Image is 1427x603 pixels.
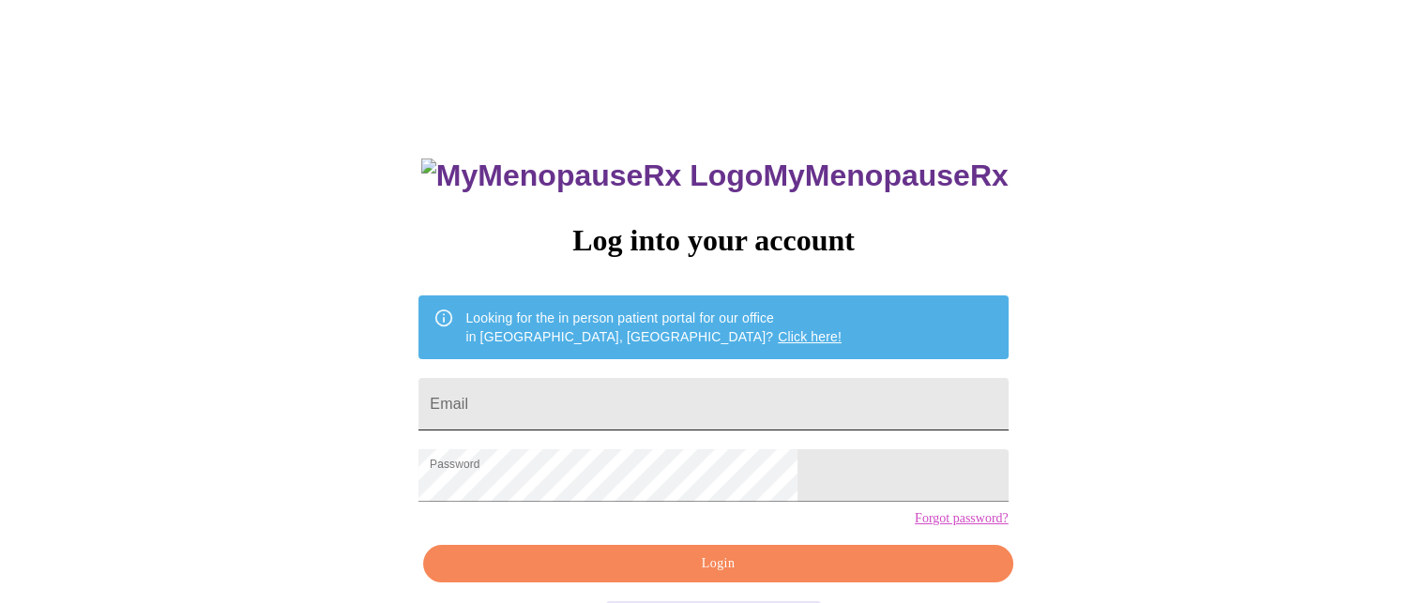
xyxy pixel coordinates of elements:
[778,329,842,344] a: Click here!
[465,301,842,354] div: Looking for the in person patient portal for our office in [GEOGRAPHIC_DATA], [GEOGRAPHIC_DATA]?
[421,158,763,193] img: MyMenopauseRx Logo
[421,158,1009,193] h3: MyMenopauseRx
[423,545,1012,583] button: Login
[915,511,1009,526] a: Forgot password?
[445,552,991,576] span: Login
[418,223,1008,258] h3: Log into your account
